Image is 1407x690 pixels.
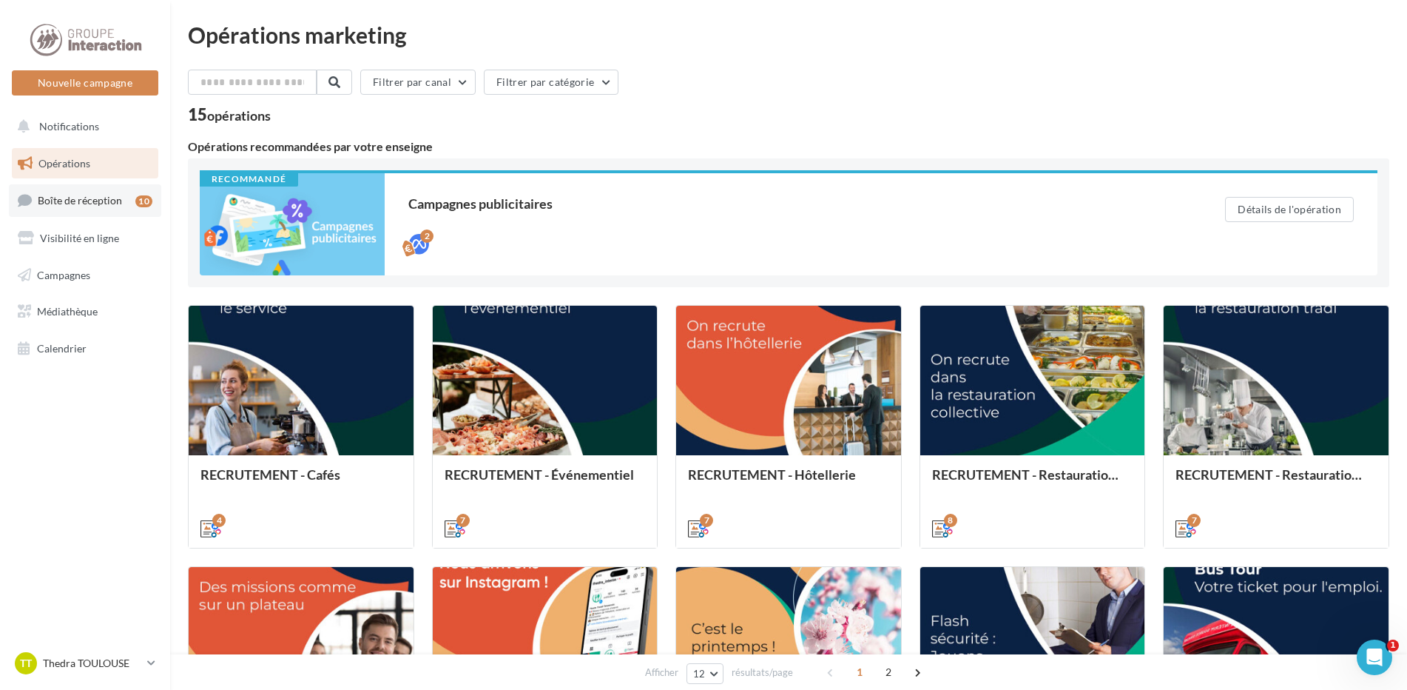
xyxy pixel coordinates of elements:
a: Campagnes [9,260,161,291]
div: opérations [207,109,271,122]
button: Nouvelle campagne [12,70,158,96]
span: TT [20,656,32,671]
span: Boîte de réception [38,194,122,207]
a: Médiathèque [9,296,161,327]
div: 15 [188,107,271,123]
button: Détails de l'opération [1225,197,1354,222]
a: Boîte de réception10 [9,184,161,216]
a: Calendrier [9,333,161,364]
div: 7 [456,514,470,527]
div: RECRUTEMENT - Hôtellerie [688,467,889,497]
span: 1 [1387,640,1399,652]
span: Visibilité en ligne [40,232,119,244]
div: 8 [944,514,957,527]
a: TT Thedra TOULOUSE [12,649,158,677]
div: 2 [420,230,433,243]
p: Thedra TOULOUSE [43,656,141,671]
button: Filtrer par canal [360,70,476,95]
div: RECRUTEMENT - Restauration collective [932,467,1133,497]
button: 12 [686,663,724,684]
iframe: Intercom live chat [1357,640,1392,675]
a: Opérations [9,148,161,179]
span: 1 [848,660,871,684]
button: Notifications [9,111,155,142]
div: 10 [135,195,152,207]
div: Recommandé [200,173,298,187]
div: Opérations recommandées par votre enseigne [188,141,1389,153]
div: RECRUTEMENT - Restauration traditionnelle [1175,467,1377,497]
span: Campagnes [37,268,90,281]
span: Notifications [39,120,99,133]
span: Afficher [645,666,678,680]
a: Visibilité en ligne [9,223,161,254]
span: résultats/page [732,666,793,680]
div: 7 [1187,514,1201,527]
div: RECRUTEMENT - Événementiel [445,467,646,497]
div: 4 [212,514,226,527]
div: RECRUTEMENT - Cafés [200,467,402,497]
div: Campagnes publicitaires [408,197,1166,210]
span: Opérations [38,157,90,170]
span: Médiathèque [37,305,98,318]
span: 2 [877,660,900,684]
button: Filtrer par catégorie [484,70,618,95]
span: 12 [693,668,706,680]
div: Opérations marketing [188,24,1389,46]
span: Calendrier [37,342,87,355]
div: 7 [700,514,713,527]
